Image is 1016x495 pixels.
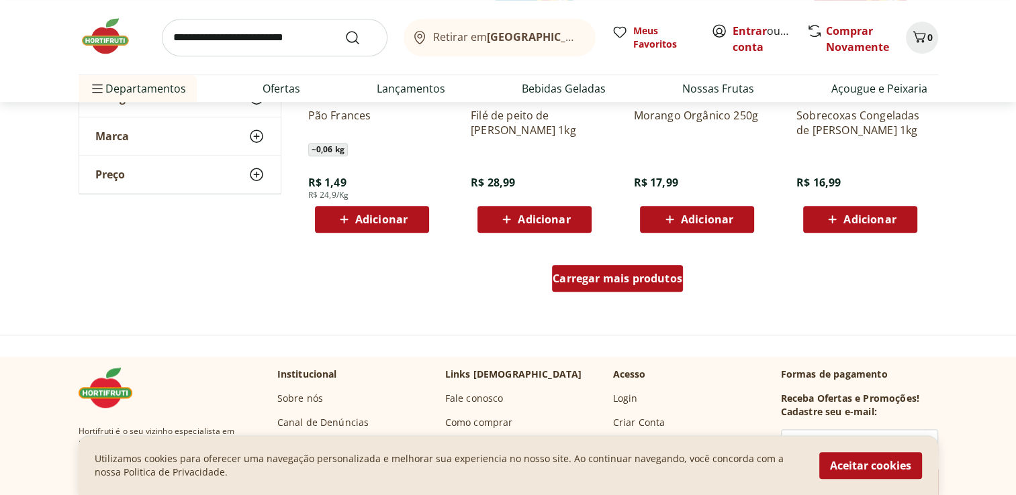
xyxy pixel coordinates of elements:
[553,273,682,284] span: Carregar mais produtos
[681,214,733,225] span: Adicionar
[733,23,792,55] span: ou
[552,265,683,297] a: Carregar mais produtos
[633,108,761,137] a: Morango Orgânico 250g
[263,80,300,97] a: Ofertas
[95,129,129,143] span: Marca
[522,80,606,97] a: Bebidas Geladas
[613,392,638,405] a: Login
[781,405,877,419] h3: Cadastre seu e-mail:
[633,24,695,51] span: Meus Favoritos
[315,206,429,233] button: Adicionar
[79,16,146,56] img: Hortifruti
[308,190,349,201] span: R$ 24,9/Kg
[344,30,377,46] button: Submit Search
[308,175,347,190] span: R$ 1,49
[277,392,323,405] a: Sobre nós
[781,368,938,381] p: Formas de pagamento
[308,108,436,137] a: Pão Frances
[433,31,582,43] span: Retirar em
[162,19,387,56] input: search
[477,206,592,233] button: Adicionar
[613,416,665,429] a: Criar Conta
[633,175,678,190] span: R$ 17,99
[831,80,927,97] a: Açougue e Peixaria
[445,416,513,429] a: Como comprar
[733,23,806,54] a: Criar conta
[803,206,917,233] button: Adicionar
[277,368,337,381] p: Institucional
[79,156,281,193] button: Preço
[796,108,924,137] a: Sobrecoxas Congeladas de [PERSON_NAME] 1kg
[89,72,186,105] span: Departamentos
[612,24,695,51] a: Meus Favoritos
[377,80,445,97] a: Lançamentos
[518,214,570,225] span: Adicionar
[277,416,369,429] a: Canal de Denúncias
[95,168,125,181] span: Preço
[308,143,348,156] span: ~ 0,06 kg
[445,392,504,405] a: Fale conosco
[79,117,281,155] button: Marca
[927,31,933,44] span: 0
[906,21,938,54] button: Carrinho
[843,214,896,225] span: Adicionar
[471,175,515,190] span: R$ 28,99
[95,452,803,479] p: Utilizamos cookies para oferecer uma navegação personalizada e melhorar sua experiencia no nosso ...
[733,23,767,38] a: Entrar
[487,30,713,44] b: [GEOGRAPHIC_DATA]/[GEOGRAPHIC_DATA]
[682,80,754,97] a: Nossas Frutas
[89,72,105,105] button: Menu
[640,206,754,233] button: Adicionar
[796,175,841,190] span: R$ 16,99
[819,452,922,479] button: Aceitar cookies
[404,19,596,56] button: Retirar em[GEOGRAPHIC_DATA]/[GEOGRAPHIC_DATA]
[781,392,919,405] h3: Receba Ofertas e Promoções!
[471,108,598,137] a: Filé de peito de [PERSON_NAME] 1kg
[613,368,646,381] p: Acesso
[79,368,146,408] img: Hortifruti
[826,23,889,54] a: Comprar Novamente
[355,214,408,225] span: Adicionar
[445,368,582,381] p: Links [DEMOGRAPHIC_DATA]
